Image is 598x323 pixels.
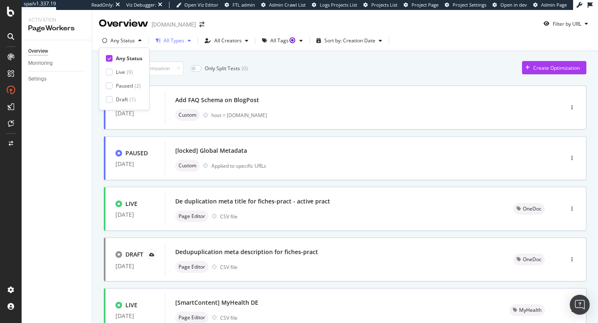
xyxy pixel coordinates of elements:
[175,197,330,206] div: De duplication meta title for fiches-pract - active pract
[116,82,133,89] div: Paused
[453,2,486,8] span: Project Settings
[214,38,242,43] div: All Creators
[125,301,137,309] div: LIVE
[510,304,545,316] div: neutral label
[533,64,580,71] div: Create Optimization
[175,261,208,273] div: neutral label
[152,20,196,29] div: [DOMAIN_NAME]
[493,2,527,8] a: Open in dev
[363,2,397,8] a: Projects List
[519,308,542,313] span: MyHealth
[179,163,196,168] span: Custom
[522,61,586,74] button: Create Optimization
[220,213,238,220] div: CSV file
[179,315,205,320] span: Page Editor
[28,17,85,24] div: Activation
[259,34,306,47] button: All TagsTooltip anchor
[211,162,266,169] div: Applied to specific URLs
[324,38,375,43] div: Sort by: Creation Date
[175,96,259,104] div: Add FAQ Schema on BlogPost
[205,65,240,72] div: Only Split Tests
[201,34,252,47] button: All Creators
[126,2,156,8] div: Viz Debugger:
[28,75,86,83] a: Settings
[127,69,133,76] div: ( 9 )
[570,295,590,315] div: Open Intercom Messenger
[523,206,542,211] span: OneDoc
[176,2,218,8] a: Open Viz Editor
[371,2,397,8] span: Projects List
[175,109,200,121] div: neutral label
[115,161,155,167] div: [DATE]
[179,264,205,269] span: Page Editor
[320,2,357,8] span: Logs Projects List
[175,248,318,256] div: Dedupuplication meta description for fiches-pract
[125,149,148,157] div: PAUSED
[116,55,142,62] div: Any Status
[28,59,53,68] div: Monitoring
[553,20,581,27] div: Filter by URL
[270,38,296,43] div: All Tags
[125,200,137,208] div: LIVE
[28,59,86,68] a: Monitoring
[445,2,486,8] a: Project Settings
[513,254,545,265] div: neutral label
[175,210,208,222] div: neutral label
[225,2,255,8] a: FTL admin
[312,2,357,8] a: Logs Projects List
[175,147,247,155] div: [locked] Global Metadata
[115,263,155,269] div: [DATE]
[115,313,155,319] div: [DATE]
[261,2,306,8] a: Admin Crawl List
[175,160,200,171] div: neutral label
[110,38,135,43] div: Any Status
[116,96,128,103] div: Draft
[28,47,86,56] a: Overview
[28,75,47,83] div: Settings
[164,38,184,43] div: All Types
[99,17,148,31] div: Overview
[115,211,155,218] div: [DATE]
[116,69,125,76] div: Live
[242,65,248,72] div: ( 0 )
[540,17,591,30] button: Filter by URL
[179,214,205,219] span: Page Editor
[404,2,439,8] a: Project Page
[179,113,196,117] span: Custom
[211,112,528,119] div: host = [DOMAIN_NAME]
[233,2,255,8] span: FTL admin
[175,299,258,307] div: [SmartContent] MyHealth DE
[184,2,218,8] span: Open Viz Editor
[533,2,567,8] a: Admin Page
[412,2,439,8] span: Project Page
[115,110,155,117] div: [DATE]
[523,257,542,262] span: OneDoc
[269,2,306,8] span: Admin Crawl List
[220,314,238,321] div: CSV file
[130,96,136,103] div: ( 1 )
[125,250,143,259] div: DRAFT
[152,34,194,47] button: All Types
[289,37,296,44] div: Tooltip anchor
[500,2,527,8] span: Open in dev
[313,34,385,47] button: Sort by: Creation Date
[199,22,204,27] div: arrow-right-arrow-left
[91,2,114,8] div: ReadOnly:
[541,2,567,8] span: Admin Page
[99,34,145,47] button: Any Status
[513,203,545,215] div: neutral label
[135,82,141,89] div: ( 2 )
[28,47,48,56] div: Overview
[28,24,85,33] div: PageWorkers
[220,264,238,271] div: CSV file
